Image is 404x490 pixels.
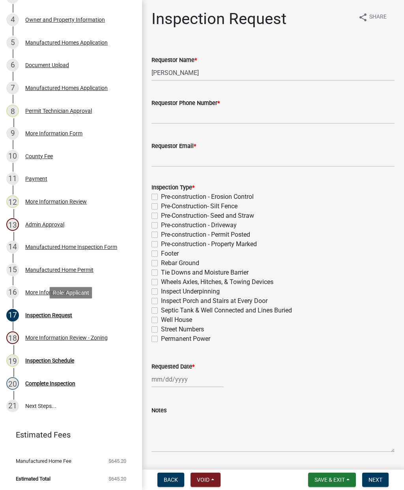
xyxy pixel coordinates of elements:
label: Requested Date [151,364,195,370]
label: Well House [161,315,192,325]
div: More Information Review [25,199,87,204]
div: 20 [6,377,19,390]
button: Next [362,473,389,487]
div: 12 [6,195,19,208]
div: Manufactured Home Inspection Form [25,244,117,250]
i: share [358,13,368,22]
div: 8 [6,105,19,117]
span: Estimated Total [16,476,50,481]
div: Document Upload [25,62,69,68]
label: Rebar Ground [161,258,199,268]
div: 21 [6,400,19,412]
span: Next [368,477,382,483]
span: Back [164,477,178,483]
div: More Information Review - Zoning [25,335,108,340]
button: Void [191,473,221,487]
div: Payment [25,176,47,181]
label: Septic Tank & Well Connected and Lines Buried [161,306,292,315]
div: 13 [6,218,19,231]
h1: Inspection Request [151,9,286,28]
button: shareShare [352,9,393,25]
div: Manufactured Home Permit [25,267,94,273]
label: Tie Downs and Moisture Barrier [161,268,249,277]
label: Street Numbers [161,325,204,334]
span: Manufactured Home Fee [16,458,71,464]
label: Requestor Email [151,144,196,149]
div: 10 [6,150,19,163]
div: 14 [6,241,19,253]
div: Inspection Request [25,312,72,318]
label: Permanent Power [161,334,210,344]
label: Notes [151,408,166,413]
div: 5 [6,36,19,49]
div: More Information Form [25,290,82,295]
div: Role: Applicant [50,287,92,298]
button: Back [157,473,184,487]
div: 11 [6,172,19,185]
label: Requestor Phone Number [151,101,220,106]
span: $645.20 [108,476,126,481]
span: Save & Exit [314,477,345,483]
label: Inspect Porch and Stairs at Every Door [161,296,267,306]
label: Pre-construction - Erosion Control [161,192,254,202]
div: Admin Approval [25,222,64,227]
div: 16 [6,286,19,299]
div: 9 [6,127,19,140]
label: Pre-Construction- Silt Fence [161,202,238,211]
label: Pre-construction - Permit Posted [161,230,250,239]
button: Save & Exit [308,473,356,487]
span: $645.20 [108,458,126,464]
label: Requestor Name [151,58,197,63]
div: 17 [6,309,19,322]
div: Complete Inspection [25,381,75,386]
label: Pre-Construction- Seed and Straw [161,211,254,221]
div: 7 [6,82,19,94]
a: Estimated Fees [6,427,129,443]
div: 6 [6,59,19,71]
label: Wheels Axles, Hitches, & Towing Devices [161,277,273,287]
div: Manufactured Homes Application [25,85,108,91]
div: Owner and Property Information [25,17,105,22]
span: Void [197,477,209,483]
div: 19 [6,354,19,367]
div: Manufactured Homes Application [25,40,108,45]
label: Pre-construction - Driveway [161,221,237,230]
label: Pre-construction - Property Marked [161,239,257,249]
div: 4 [6,13,19,26]
div: County Fee [25,153,53,159]
span: Share [369,13,387,22]
label: Footer [161,249,179,258]
div: Inspection Schedule [25,358,74,363]
label: Inspect Underpinning [161,287,220,296]
div: Permit Technician Approval [25,108,92,114]
div: More Information Form [25,131,82,136]
div: 15 [6,264,19,276]
label: Inspection Type [151,185,195,191]
div: 18 [6,331,19,344]
input: mm/dd/yyyy [151,371,224,387]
